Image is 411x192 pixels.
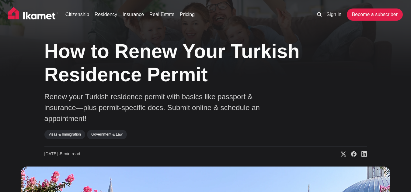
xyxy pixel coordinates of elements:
[44,91,282,124] p: Renew your Turkish residence permit with basics like passport & insurance—plus permit-specific do...
[347,8,403,21] a: Become a subscriber
[44,40,300,86] h1: How to Renew Your Turkish Residence Permit
[65,11,89,18] a: Citizenship
[326,11,341,18] a: Sign in
[346,151,357,157] a: Share on Facebook
[95,11,117,18] a: Residency
[123,11,144,18] a: Insurance
[44,151,60,156] span: [DATE] ∙
[44,130,85,139] a: Visas & Immigration
[180,11,195,18] a: Pricing
[357,151,367,157] a: Share on Linkedin
[87,130,127,139] a: Government & Law
[8,7,58,22] img: Ikamet home
[44,151,80,157] time: 5 min read
[336,151,346,157] a: Share on X
[149,11,175,18] a: Real Estate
